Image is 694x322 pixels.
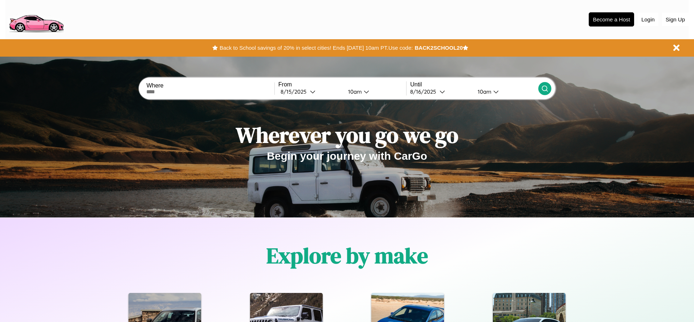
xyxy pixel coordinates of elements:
button: 10am [472,88,538,95]
button: 10am [342,88,406,95]
button: Back to School savings of 20% in select cities! Ends [DATE] 10am PT.Use code: [218,43,415,53]
button: Sign Up [662,13,689,26]
div: 8 / 15 / 2025 [281,88,310,95]
div: 10am [344,88,364,95]
label: Until [410,81,538,88]
button: Login [638,13,658,26]
button: 8/15/2025 [278,88,342,95]
div: 8 / 16 / 2025 [410,88,440,95]
div: 10am [474,88,493,95]
label: Where [146,82,274,89]
img: logo [5,4,67,34]
h1: Explore by make [266,241,428,270]
button: Become a Host [589,12,634,27]
b: BACK2SCHOOL20 [415,45,463,51]
label: From [278,81,406,88]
